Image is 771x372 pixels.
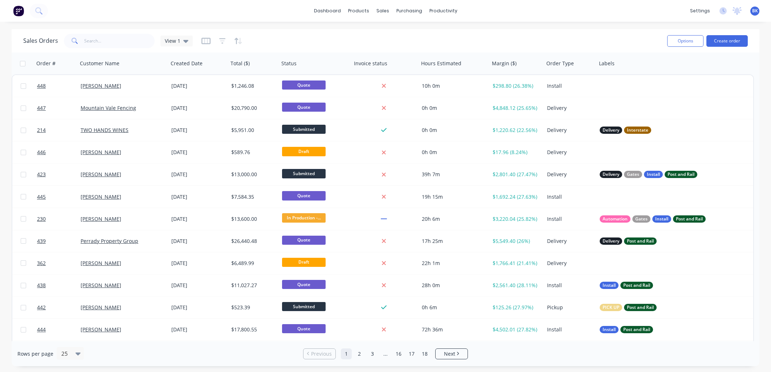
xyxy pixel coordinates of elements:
[37,260,46,267] span: 362
[231,304,274,311] div: $523.39
[493,215,539,223] div: $3,220.04 (25.82%)
[81,304,121,311] a: [PERSON_NAME]
[493,304,539,311] div: $125.26 (27.97%)
[422,215,484,223] div: 20h 6m
[231,127,274,134] div: $5,951.00
[668,171,694,178] span: Post and Rail
[676,215,703,223] span: Post and Rail
[623,326,650,333] span: Post and Rail
[600,215,706,223] button: AutomationGatesInstallPost and Rail
[81,82,121,89] a: [PERSON_NAME]
[81,326,121,333] a: [PERSON_NAME]
[422,104,484,112] div: 0h 0m
[37,319,81,340] a: 444
[686,5,714,16] div: settings
[37,297,81,318] a: 442
[547,127,592,134] div: Delivery
[37,252,81,274] a: 362
[23,37,58,44] h1: Sales Orders
[422,127,484,134] div: 0h 0m
[422,304,484,311] div: 0h 6m
[603,237,619,245] span: Delivery
[341,348,352,359] a: Page 1 is your current page
[547,215,592,223] div: Install
[37,119,81,141] a: 214
[171,282,225,289] div: [DATE]
[547,171,592,178] div: Delivery
[627,237,654,245] span: Post and Rail
[231,193,274,201] div: $7,584.35
[231,260,274,267] div: $6,489.99
[436,350,468,357] a: Next page
[37,149,46,156] span: 446
[493,326,539,333] div: $4,502.01 (27.82%)
[282,302,326,311] span: Submitted
[603,171,619,178] span: Delivery
[547,193,592,201] div: Install
[599,60,615,67] div: Labels
[231,282,274,289] div: $11,027.27
[627,304,654,311] span: Post and Rail
[171,171,225,178] div: [DATE]
[171,60,203,67] div: Created Date
[231,104,274,112] div: $20,790.00
[752,8,758,14] span: BK
[300,348,471,359] ul: Pagination
[303,350,335,357] a: Previous page
[231,60,250,67] div: Total ($)
[493,193,539,201] div: $1,692.24 (27.63%)
[17,350,53,357] span: Rows per page
[547,260,592,267] div: Delivery
[493,282,539,289] div: $2,561.40 (28.11%)
[600,171,697,178] button: DeliveryGatesInstallPost and Rail
[282,103,326,112] span: Quote
[492,60,517,67] div: Margin ($)
[422,237,484,245] div: 17h 25m
[493,171,539,178] div: $2,801.40 (27.47%)
[171,326,225,333] div: [DATE]
[37,127,46,134] span: 214
[81,127,128,133] a: TWO HANDS WINES
[422,260,484,267] div: 22h 1m
[493,260,539,267] div: $1,766.41 (21.41%)
[37,82,46,90] span: 448
[171,149,225,156] div: [DATE]
[600,326,653,333] button: InstallPost and Rail
[406,348,417,359] a: Page 17
[600,127,651,134] button: DeliveryInterstate
[373,5,393,16] div: sales
[165,37,180,45] span: View 1
[282,324,326,333] span: Quote
[493,127,539,134] div: $1,220.62 (22.56%)
[603,282,616,289] span: Install
[547,104,592,112] div: Delivery
[603,326,616,333] span: Install
[310,5,344,16] a: dashboard
[282,125,326,134] span: Submitted
[81,260,121,266] a: [PERSON_NAME]
[231,326,274,333] div: $17,800.55
[282,169,326,178] span: Submitted
[81,149,121,156] a: [PERSON_NAME]
[37,164,81,185] a: 423
[600,237,657,245] button: DeliveryPost and Rail
[367,348,378,359] a: Page 3
[547,237,592,245] div: Delivery
[422,326,484,333] div: 72h 36m
[37,141,81,163] a: 446
[282,213,326,222] span: In Production -...
[84,34,155,48] input: Search...
[81,237,138,244] a: Perrady Property Group
[419,348,430,359] a: Page 18
[600,304,657,311] button: PICK UPPost and Rail
[655,215,668,223] span: Install
[37,193,46,201] span: 445
[623,282,650,289] span: Post and Rail
[493,82,539,90] div: $298.80 (26.38%)
[600,282,653,289] button: InstallPost and Rail
[37,186,81,208] a: 445
[282,258,326,267] span: Draft
[13,5,24,16] img: Factory
[37,104,46,112] span: 447
[37,75,81,97] a: 448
